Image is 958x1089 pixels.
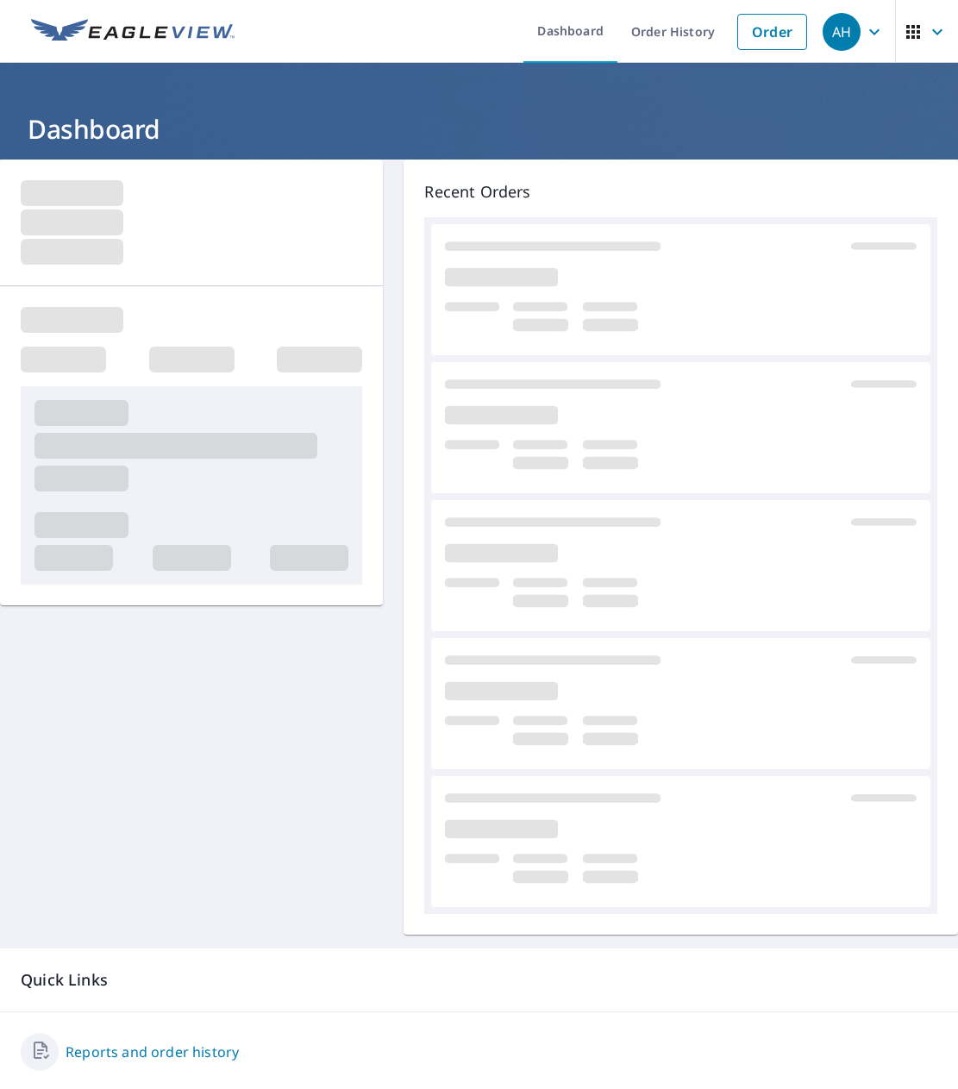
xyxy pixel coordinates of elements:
[823,13,861,51] div: AH
[21,111,937,147] h1: Dashboard
[66,1042,239,1062] a: Reports and order history
[31,19,235,45] img: EV Logo
[424,180,937,203] p: Recent Orders
[737,14,807,50] a: Order
[21,969,937,991] p: Quick Links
